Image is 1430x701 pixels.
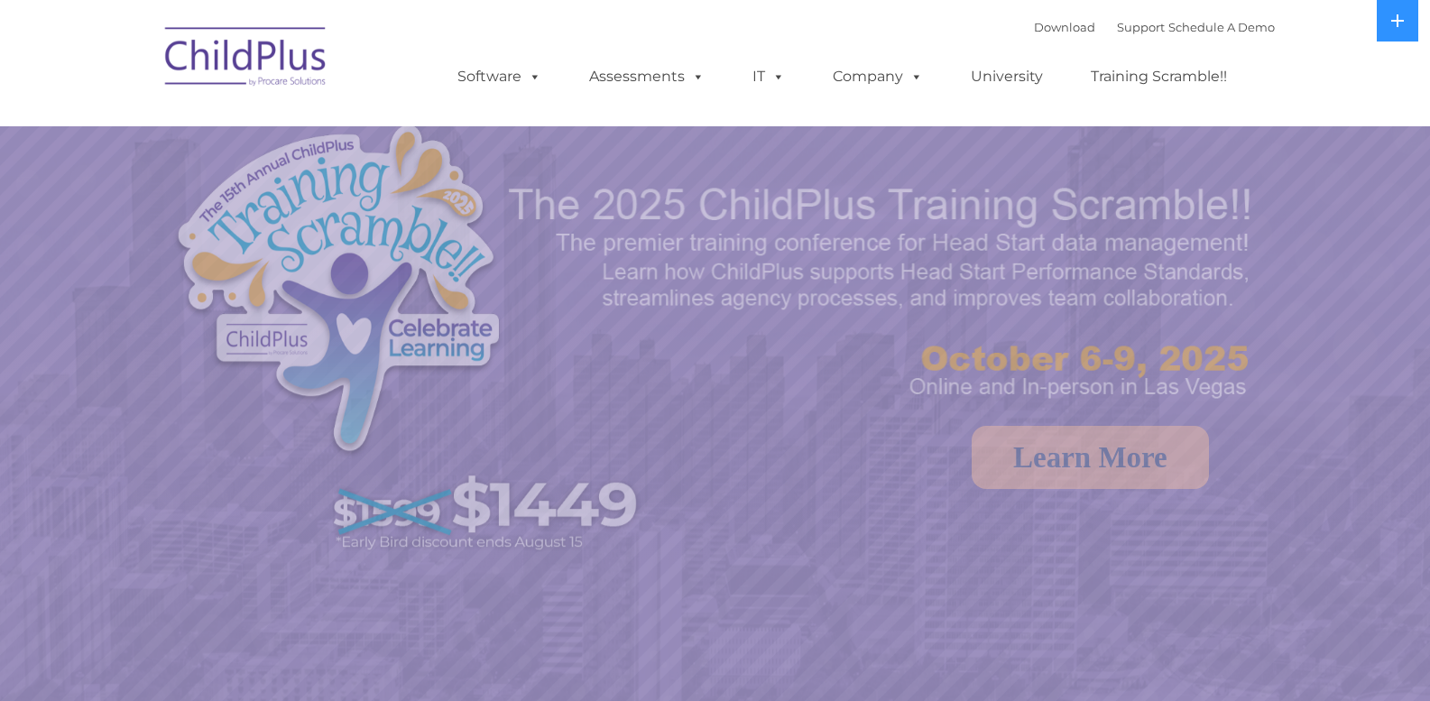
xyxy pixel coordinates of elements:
[953,59,1061,95] a: University
[1168,20,1275,34] a: Schedule A Demo
[972,426,1209,489] a: Learn More
[156,14,337,105] img: ChildPlus by Procare Solutions
[734,59,803,95] a: IT
[1034,20,1275,34] font: |
[1117,20,1165,34] a: Support
[1034,20,1095,34] a: Download
[571,59,723,95] a: Assessments
[815,59,941,95] a: Company
[439,59,559,95] a: Software
[1073,59,1245,95] a: Training Scramble!!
